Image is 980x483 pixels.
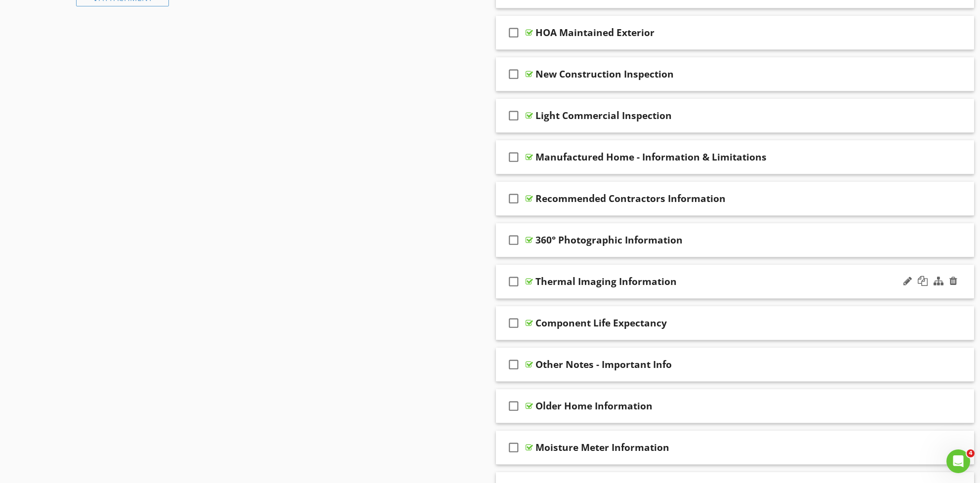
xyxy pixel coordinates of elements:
[535,193,726,204] div: Recommended Contractors Information
[535,359,672,370] div: Other Notes - Important Info
[535,276,677,287] div: Thermal Imaging Information
[506,353,522,376] i: check_box_outline_blank
[535,27,654,39] div: HOA Maintained Exterior
[506,62,522,86] i: check_box_outline_blank
[967,449,975,457] span: 4
[946,449,970,473] iframe: Intercom live chat
[535,400,653,412] div: Older Home Information
[506,436,522,459] i: check_box_outline_blank
[506,394,522,418] i: check_box_outline_blank
[535,151,767,163] div: Manufactured Home - Information & Limitations
[535,442,669,453] div: Moisture Meter Information
[506,21,522,44] i: check_box_outline_blank
[535,317,667,329] div: Component Life Expectancy
[535,68,674,80] div: New Construction Inspection
[535,110,672,121] div: Light Commercial Inspection
[506,104,522,127] i: check_box_outline_blank
[506,311,522,335] i: check_box_outline_blank
[535,234,683,246] div: 360° Photographic Information
[506,270,522,293] i: check_box_outline_blank
[506,228,522,252] i: check_box_outline_blank
[506,187,522,210] i: check_box_outline_blank
[506,145,522,169] i: check_box_outline_blank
